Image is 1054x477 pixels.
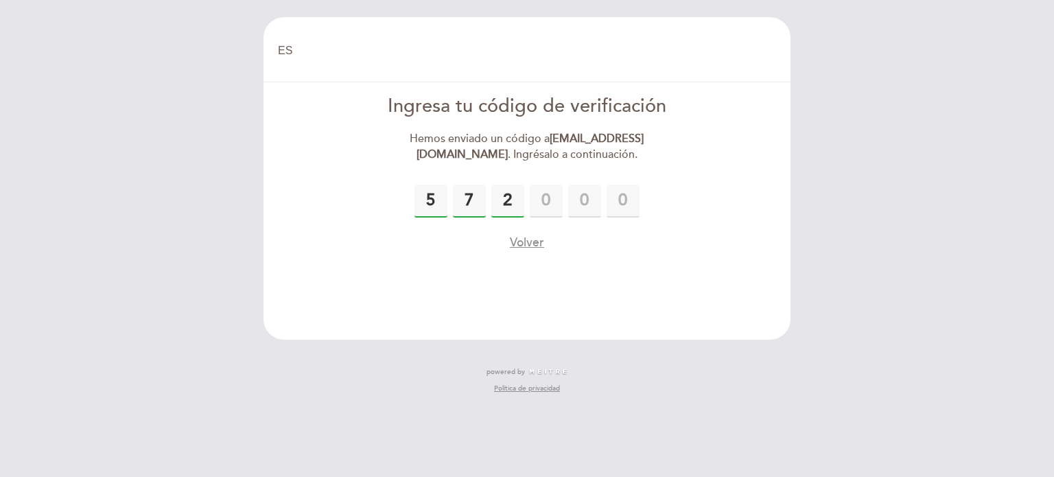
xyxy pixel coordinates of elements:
div: Hemos enviado un código a . Ingrésalo a continuación. [370,131,685,163]
input: 0 [453,185,486,218]
input: 0 [568,185,601,218]
input: 0 [414,185,447,218]
input: 0 [491,185,524,218]
img: MEITRE [528,369,567,375]
div: Ingresa tu código de verificación [370,93,685,120]
input: 0 [530,185,563,218]
a: Política de privacidad [494,384,560,393]
a: powered by [487,367,567,377]
span: powered by [487,367,525,377]
strong: [EMAIL_ADDRESS][DOMAIN_NAME] [417,132,644,161]
input: 0 [607,185,640,218]
button: Volver [510,234,544,251]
